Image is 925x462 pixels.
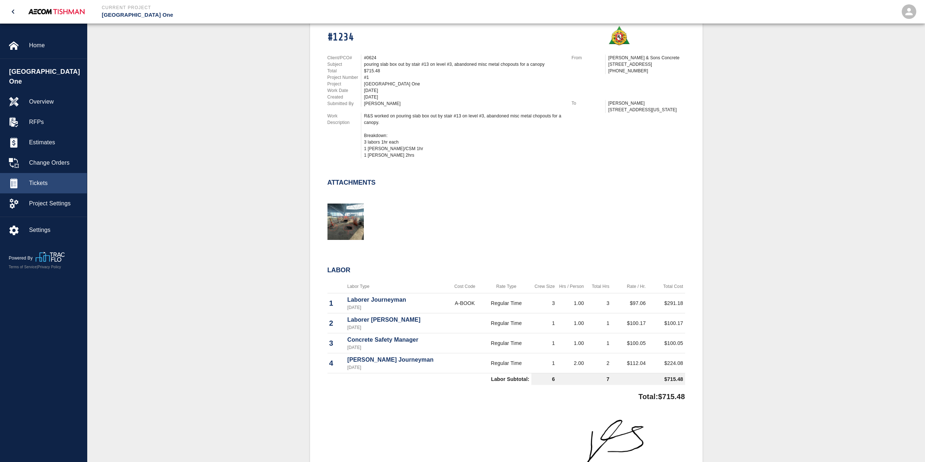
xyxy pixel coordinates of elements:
p: Powered By [9,255,36,261]
span: Change Orders [29,158,81,167]
th: Cost Code [448,280,481,293]
td: 2 [586,353,611,373]
div: [DATE] [364,94,563,100]
td: 2.00 [557,353,586,373]
span: Home [29,41,81,50]
span: Estimates [29,138,81,147]
td: $291.18 [648,293,685,313]
td: $715.48 [611,373,685,385]
div: #1 [364,74,563,81]
span: [GEOGRAPHIC_DATA] One [9,67,83,87]
td: Regular Time [482,333,531,353]
p: Client/PCO# [327,55,361,61]
td: Regular Time [482,353,531,373]
p: Project [327,81,361,87]
td: 3 [531,293,557,313]
img: Roger & Sons Concrete [608,25,630,46]
a: Privacy Policy [38,265,61,269]
span: Overview [29,97,81,106]
span: Project Settings [29,199,81,208]
p: 1 [329,298,344,309]
td: $100.17 [611,313,648,333]
td: 1.00 [557,293,586,313]
a: Terms of Service [9,265,37,269]
p: 4 [329,358,344,369]
td: $100.05 [611,333,648,353]
td: $112.04 [611,353,648,373]
button: open drawer [4,3,22,20]
p: Total [327,68,361,74]
div: [DATE] [364,87,563,94]
p: [STREET_ADDRESS][US_STATE] [608,107,685,113]
div: R&S worked on pouring slab box out by stair #13 on level #3, abandoned misc metal chopouts for a ... [364,113,563,158]
h1: #1234 [327,31,563,44]
p: [STREET_ADDRESS] [608,61,685,68]
p: [DATE] [347,304,447,311]
p: Project Number [327,74,361,81]
img: TracFlo [36,252,65,262]
p: Work Description [327,113,361,126]
td: $100.17 [648,313,685,333]
td: 1 [531,333,557,353]
th: Rate Type [482,280,531,293]
div: #0624 [364,55,563,61]
td: 6 [531,373,557,385]
p: Laborer Journeyman [347,296,447,304]
th: Total Cost [648,280,685,293]
p: Created [327,94,361,100]
p: [PHONE_NUMBER] [608,68,685,74]
th: Rate / Hr. [611,280,648,293]
span: RFPs [29,118,81,126]
td: 1 [531,313,557,333]
td: Labor Subtotal: [327,373,531,385]
td: $224.08 [648,353,685,373]
div: $715.48 [364,68,563,74]
p: [DATE] [347,344,447,351]
td: Regular Time [482,313,531,333]
p: Laborer [PERSON_NAME] [347,316,447,324]
p: Current Project [102,4,502,11]
th: Labor Type [346,280,449,293]
p: [DATE] [347,364,447,371]
div: pouring slab box out by stair #13 on level #3, abandoned misc metal chopouts for a canopy [364,61,563,68]
iframe: Chat Widget [889,427,925,462]
p: From [572,55,605,61]
span: Settings [29,226,81,234]
th: Crew Size [531,280,557,293]
p: To [572,100,605,107]
p: [GEOGRAPHIC_DATA] One [102,11,502,19]
p: Work Date [327,87,361,94]
td: $100.05 [648,333,685,353]
p: [PERSON_NAME] Journeyman [347,355,447,364]
th: Total Hrs [586,280,611,293]
td: 1 [586,333,611,353]
span: | [37,265,38,269]
td: 1.00 [557,313,586,333]
p: 2 [329,318,344,329]
p: Concrete Safety Manager [347,336,447,344]
td: 3 [586,293,611,313]
div: [GEOGRAPHIC_DATA] One [364,81,563,87]
p: 3 [329,338,344,349]
span: Tickets [29,179,81,188]
td: 1.00 [557,333,586,353]
h2: Attachments [327,179,376,187]
td: Regular Time [482,293,531,313]
p: Total: $715.48 [638,388,685,402]
th: Hrs / Person [557,280,586,293]
p: [DATE] [347,324,447,331]
p: Submitted By [327,100,361,107]
td: 1 [586,313,611,333]
td: 1 [531,353,557,373]
p: [PERSON_NAME] [608,100,685,107]
td: $97.06 [611,293,648,313]
td: A-BOOK [448,293,481,313]
img: thumbnail [327,204,364,240]
h2: Labor [327,266,685,274]
p: [PERSON_NAME] & Sons Concrete [608,55,685,61]
td: 7 [557,373,611,385]
p: Subject [327,61,361,68]
img: AECOM Tishman [26,7,87,17]
div: [PERSON_NAME] [364,100,563,107]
